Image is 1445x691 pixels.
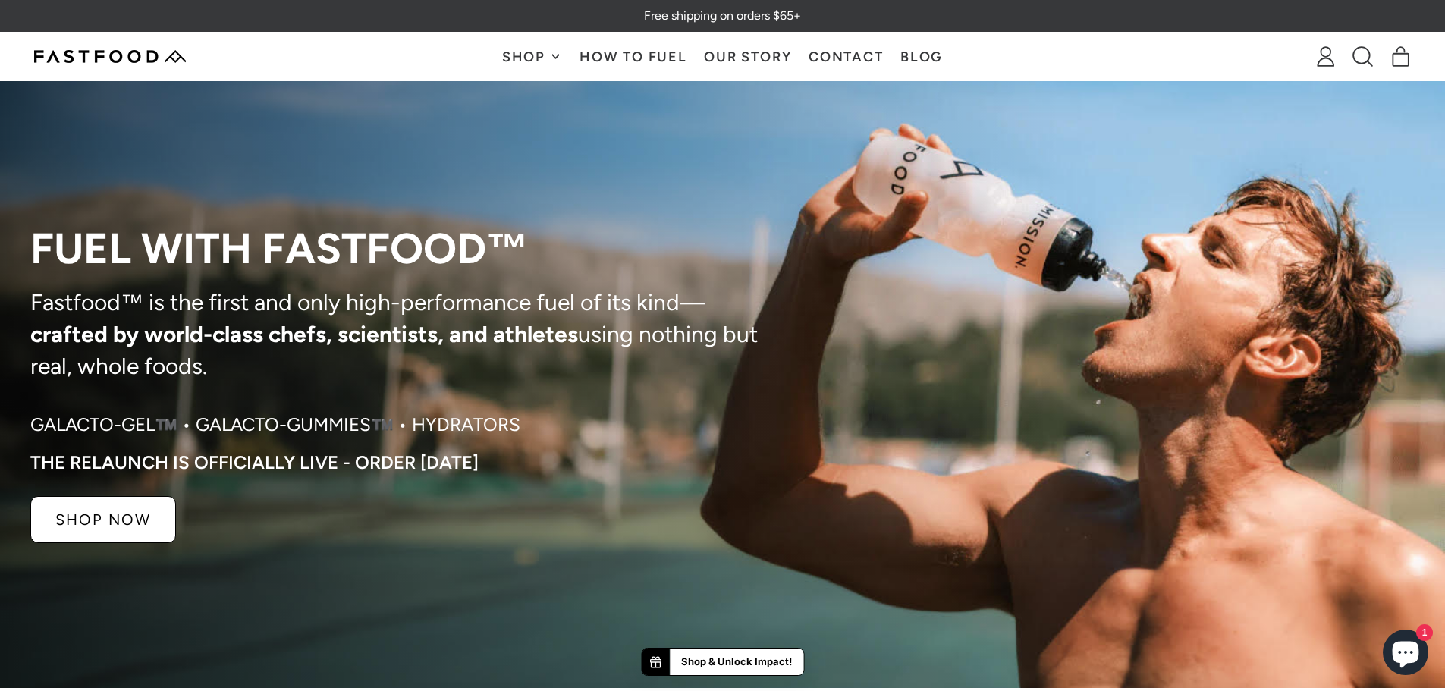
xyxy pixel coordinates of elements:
a: How To Fuel [571,33,696,80]
img: Fastfood [34,50,186,63]
p: Fastfood™ is the first and only high-performance fuel of its kind— using nothing but real, whole ... [30,287,766,382]
a: Contact [800,33,892,80]
button: Shop [493,33,570,80]
inbox-online-store-chat: Shopify online store chat [1378,630,1433,679]
a: Our Story [696,33,800,80]
a: SHOP NOW [30,496,176,543]
span: Shop [502,50,549,64]
p: Fuel with Fastfood™ [30,226,766,272]
p: Galacto-Gel™️ • Galacto-Gummies™️ • Hydrators [30,413,520,437]
a: Blog [892,33,952,80]
p: SHOP NOW [55,512,151,527]
p: The RELAUNCH IS OFFICIALLY LIVE - ORDER [DATE] [30,452,479,473]
strong: crafted by world-class chefs, scientists, and athletes [30,320,578,348]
